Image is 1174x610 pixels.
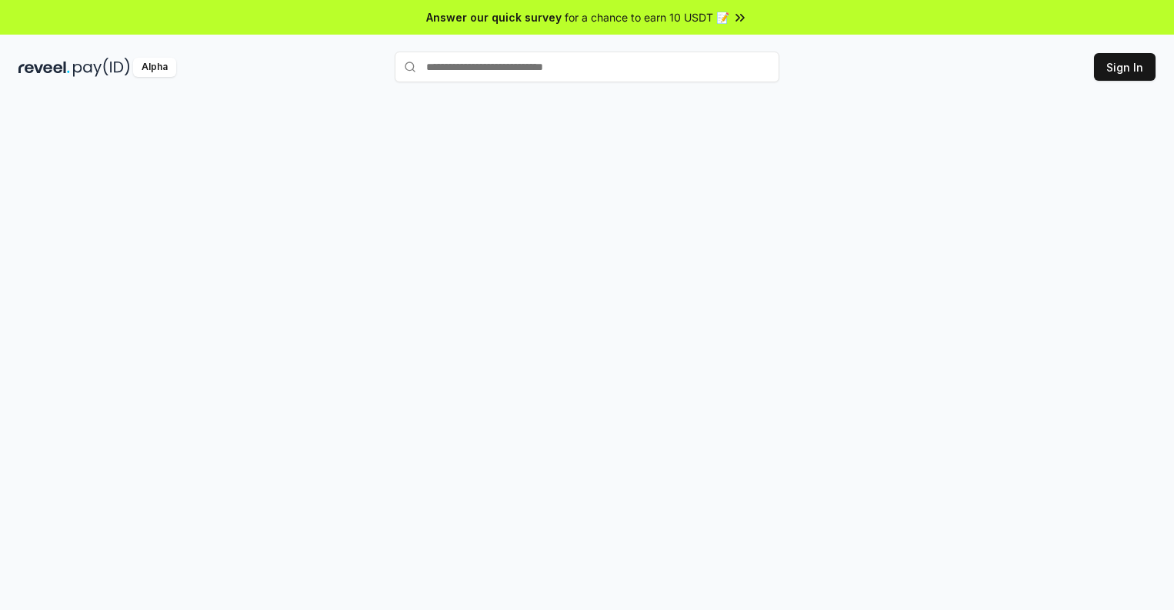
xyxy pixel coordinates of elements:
[73,58,130,77] img: pay_id
[565,9,729,25] span: for a chance to earn 10 USDT 📝
[426,9,562,25] span: Answer our quick survey
[133,58,176,77] div: Alpha
[1094,53,1156,81] button: Sign In
[18,58,70,77] img: reveel_dark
